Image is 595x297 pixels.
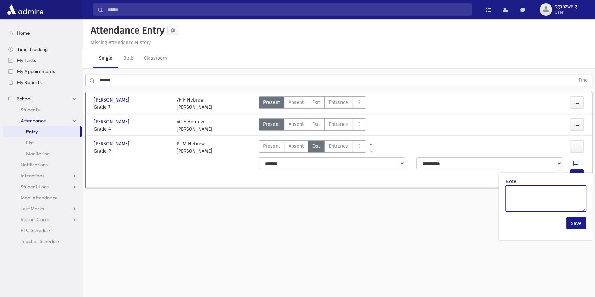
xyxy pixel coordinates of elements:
[3,77,82,88] a: My Reports
[17,79,42,85] span: My Reports
[21,205,44,212] span: Test Marks
[177,96,212,111] div: 7F-F Hebrew [PERSON_NAME]
[21,107,40,113] span: Students
[94,96,131,104] span: [PERSON_NAME]
[506,178,516,185] label: Note
[21,227,50,234] span: PTC Schedule
[118,49,138,68] a: Bulk
[3,66,82,77] a: My Appointments
[177,140,212,155] div: PJ-M Hebrew [PERSON_NAME]
[94,104,170,111] span: Grade 7
[329,99,348,106] span: Entrance
[329,143,348,150] span: Entrance
[21,216,50,223] span: Report Cards
[289,99,304,106] span: Absent
[3,236,82,247] a: Teacher Schedule
[17,57,36,63] span: My Tasks
[3,55,82,66] a: My Tasks
[259,96,366,111] div: AttTypes
[329,121,348,128] span: Entrance
[312,121,320,128] span: Exit
[26,140,34,146] span: List
[94,126,170,133] span: Grade 4
[574,74,592,86] button: Find
[3,203,82,214] a: Test Marks
[88,25,165,36] h5: Attendance Entry
[289,143,304,150] span: Absent
[94,118,131,126] span: [PERSON_NAME]
[94,147,170,155] span: Grade P
[566,217,586,229] button: Save
[91,40,151,46] u: Missing Attendance History
[17,96,31,102] span: School
[88,40,151,46] a: Missing Attendance History
[555,4,577,10] span: sganzweig
[3,170,82,181] a: Infractions
[312,99,320,106] span: Exit
[177,118,212,133] div: 4C-F Hebrew [PERSON_NAME]
[3,192,82,203] a: Meal Attendance
[555,10,577,15] span: User
[3,225,82,236] a: PTC Schedule
[17,46,48,52] span: Time Tracking
[5,3,45,16] img: AdmirePro
[26,151,50,157] span: Monitoring
[259,140,366,155] div: AttTypes
[3,104,82,115] a: Students
[17,68,55,74] span: My Appointments
[21,118,46,124] span: Attendance
[26,129,38,135] span: Entry
[21,173,44,179] span: Infractions
[138,49,172,68] a: Classroom
[93,49,118,68] a: Single
[3,159,82,170] a: Notifications
[3,126,80,137] a: Entry
[94,140,131,147] span: [PERSON_NAME]
[3,214,82,225] a: Report Cards
[3,27,82,38] a: Home
[3,115,82,126] a: Attendance
[289,121,304,128] span: Absent
[3,148,82,159] a: Monitoring
[259,118,366,133] div: AttTypes
[21,238,59,245] span: Teacher Schedule
[3,181,82,192] a: Student Logs
[263,121,280,128] span: Present
[103,3,472,16] input: Search
[21,194,58,201] span: Meal Attendance
[3,44,82,55] a: Time Tracking
[3,93,82,104] a: School
[21,162,48,168] span: Notifications
[263,143,280,150] span: Present
[312,143,320,150] span: Exit
[21,183,49,190] span: Student Logs
[3,137,82,148] a: List
[17,30,30,36] span: Home
[263,99,280,106] span: Present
